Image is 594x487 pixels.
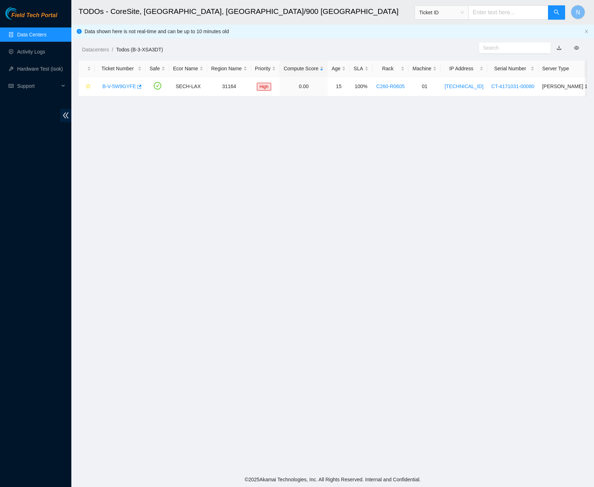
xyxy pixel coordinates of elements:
[584,29,589,34] button: close
[207,77,251,96] td: 31164
[328,77,350,96] td: 15
[408,77,441,96] td: 01
[17,32,46,37] a: Data Centers
[9,83,14,88] span: read
[257,83,271,91] span: High
[445,83,483,89] a: [TECHNICAL_ID]
[60,109,71,122] span: double-left
[17,49,45,55] a: Activity Logs
[169,77,207,96] td: SECH-LAX
[571,5,585,19] button: N
[112,47,113,52] span: /
[557,45,562,51] a: download
[483,44,541,52] input: Search
[574,45,579,50] span: eye
[5,7,36,20] img: Akamai Technologies
[576,8,580,17] span: N
[551,42,567,54] button: download
[154,82,161,90] span: check-circle
[82,81,91,92] button: star
[468,5,548,20] input: Enter text here...
[376,83,405,89] a: C260-R0605
[102,83,136,89] a: B-V-5W9GYFE
[5,13,57,22] a: Akamai TechnologiesField Tech Portal
[17,66,63,72] a: Hardware Test (isok)
[17,79,59,93] span: Support
[280,77,328,96] td: 0.00
[86,84,91,90] span: star
[554,9,559,16] span: search
[350,77,372,96] td: 100%
[116,47,163,52] a: Todos (B-3-XSA3DT)
[71,472,594,487] footer: © 2025 Akamai Technologies, Inc. All Rights Reserved. Internal and Confidential.
[491,83,534,89] a: CT-4171031-00080
[82,47,109,52] a: Datacenters
[11,12,57,19] span: Field Tech Portal
[548,5,565,20] button: search
[419,7,464,18] span: Ticket ID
